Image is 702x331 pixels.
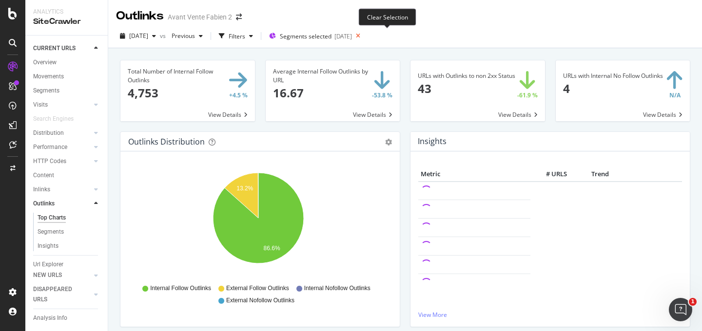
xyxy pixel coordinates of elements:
div: Avant Vente Fabien 2 [168,12,232,22]
div: HTTP Codes [33,156,66,166]
th: Metric [418,167,530,182]
div: Search Engines [33,114,74,124]
a: Analysis Info [33,313,101,323]
th: Trend [569,167,631,182]
svg: A chart. [128,167,389,280]
a: HTTP Codes [33,156,91,166]
div: Analysis Info [33,313,67,323]
a: Url Explorer [33,259,101,270]
span: vs [160,32,168,40]
div: Filters [229,32,245,40]
a: Inlinks [33,184,91,195]
div: Overview [33,57,57,68]
a: Segments [38,227,101,237]
a: Distribution [33,128,91,138]
div: Clear Selection [359,8,416,25]
div: CURRENT URLS [33,43,76,54]
a: Content [33,170,101,181]
div: Top Charts [38,213,66,223]
a: Performance [33,142,91,152]
div: Segments [33,86,59,96]
a: Overview [33,57,101,68]
a: Search Engines [33,114,83,124]
span: External Nofollow Outlinks [226,296,294,305]
div: Outlinks [116,8,164,24]
button: Filters [215,28,257,44]
a: Top Charts [38,213,101,223]
div: Segments [38,227,64,237]
div: arrow-right-arrow-left [236,14,242,20]
div: Performance [33,142,67,152]
div: Visits [33,100,48,110]
div: Inlinks [33,184,50,195]
a: Insights [38,241,101,251]
button: [DATE] [116,28,160,44]
div: SiteCrawler [33,16,100,27]
th: # URLS [530,167,569,182]
div: Content [33,170,54,181]
a: Segments [33,86,101,96]
a: DISAPPEARED URLS [33,284,91,305]
h4: Insights [418,135,447,148]
a: View More [418,311,682,319]
div: Insights [38,241,58,251]
div: Movements [33,72,64,82]
iframe: Intercom live chat [669,298,692,321]
div: DISAPPEARED URLS [33,284,82,305]
div: Outlinks [33,199,55,209]
span: External Follow Outlinks [226,284,289,293]
a: CURRENT URLS [33,43,91,54]
div: Distribution [33,128,64,138]
span: Previous [168,32,195,40]
div: Outlinks Distribution [128,137,205,147]
button: Segments selected[DATE] [265,28,352,44]
a: NEW URLS [33,270,91,280]
text: 13.2% [236,185,253,192]
span: Segments selected [280,32,331,40]
span: Internal Follow Outlinks [150,284,211,293]
div: NEW URLS [33,270,62,280]
a: Outlinks [33,199,91,209]
a: Visits [33,100,91,110]
div: Analytics [33,8,100,16]
text: 86.6% [264,245,280,252]
a: Movements [33,72,101,82]
div: [DATE] [334,32,352,40]
button: Previous [168,28,207,44]
span: 1 [689,298,697,306]
span: Internal Nofollow Outlinks [304,284,370,293]
span: 2025 Sep. 8th [129,32,148,40]
div: gear [385,139,392,146]
div: Url Explorer [33,259,63,270]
